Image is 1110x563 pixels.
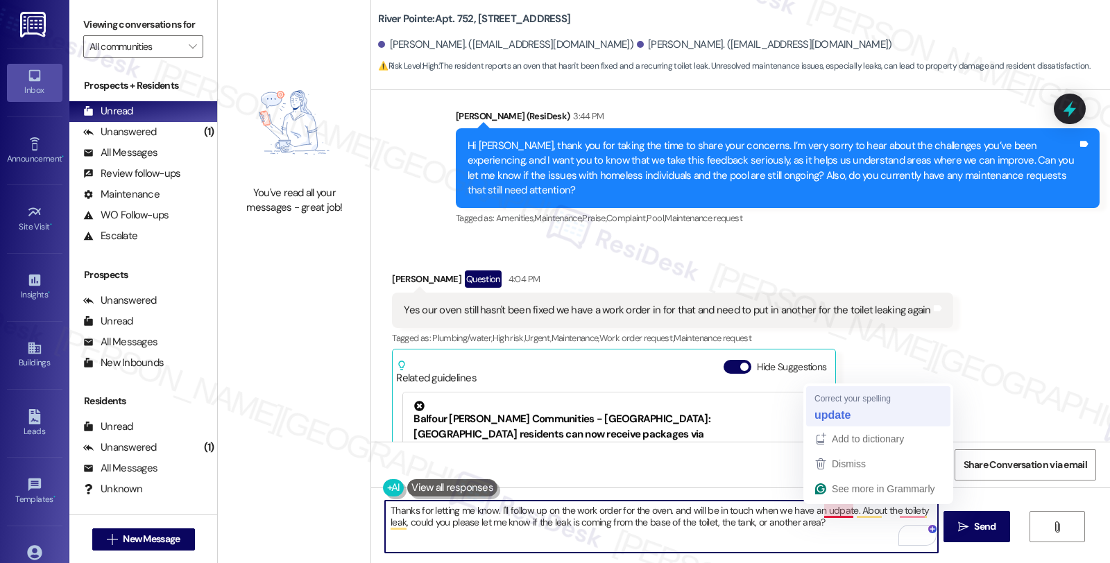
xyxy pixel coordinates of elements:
b: River Pointe: Apt. 752, [STREET_ADDRESS] [378,12,570,26]
a: Insights • [7,268,62,306]
div: WO Follow-ups [83,208,169,223]
div: Unread [83,104,133,119]
textarea: To enrich screen reader interactions, please activate Accessibility in Grammarly extension settings [385,501,937,553]
div: Review follow-ups [83,166,180,181]
span: Praise , [582,212,606,224]
i:  [958,521,968,532]
div: Tagged as: [392,328,953,348]
i:  [189,41,196,52]
div: [PERSON_NAME]. ([EMAIL_ADDRESS][DOMAIN_NAME]) [378,37,633,52]
span: Maintenance request [665,212,742,224]
span: • [62,152,64,162]
div: 4:04 PM [505,272,540,286]
div: Related guidelines [396,360,477,386]
div: New Inbounds [83,356,164,370]
label: Hide Suggestions [757,360,827,374]
div: You've read all your messages - great job! [233,186,355,216]
div: Unanswered [83,440,157,455]
button: Send [943,511,1011,542]
button: Share Conversation via email [955,449,1096,480]
span: Urgent , [524,332,551,344]
div: Unanswered [83,125,157,139]
div: Maintenance [83,187,160,202]
div: (1) [200,121,218,143]
i:  [1052,521,1062,532]
input: All communities [89,35,181,58]
div: All Messages [83,146,157,160]
span: • [53,492,55,502]
span: : The resident reports an oven that hasn't been fixed and a recurring toilet leak. Unresolved mai... [378,59,1090,73]
a: Leads [7,405,62,442]
div: Unknown [83,482,142,496]
img: ResiDesk Logo [20,12,49,37]
img: empty-state [233,66,355,178]
span: Pool , [647,212,665,224]
div: Balfour [PERSON_NAME] Communities - [GEOGRAPHIC_DATA]: [GEOGRAPHIC_DATA] residents can now receiv... [413,401,809,471]
i:  [107,534,117,545]
span: New Message [123,532,180,546]
div: Yes our oven still hasn't been fixed we have a work order in for that and need to put in another ... [404,303,930,318]
div: (1) [200,437,218,458]
span: • [48,288,50,297]
button: New Message [92,528,195,551]
span: Maintenance , [534,212,582,224]
a: Buildings [7,336,62,374]
span: Send [974,519,996,534]
span: High risk , [493,332,525,344]
span: Work order request , [599,332,674,344]
div: [PERSON_NAME] [392,270,953,293]
div: Hi [PERSON_NAME], thank you for taking the time to share your concerns. I’m very sorry to hear ab... [468,139,1077,198]
label: Viewing conversations for [83,14,203,35]
strong: ⚠️ Risk Level: High [378,60,438,71]
div: Prospects [69,268,217,282]
div: Unread [83,314,133,329]
div: 3:44 PM [570,109,604,123]
a: Site Visit • [7,200,62,238]
div: All Messages [83,461,157,476]
span: Maintenance request [674,332,751,344]
div: [PERSON_NAME] (ResiDesk) [456,109,1100,128]
span: Share Conversation via email [964,458,1087,472]
div: Question [465,270,502,288]
div: Escalate [83,229,137,243]
span: Amenities , [496,212,535,224]
a: Templates • [7,473,62,510]
div: Unread [83,419,133,434]
a: Inbox [7,64,62,101]
div: [PERSON_NAME]. ([EMAIL_ADDRESS][DOMAIN_NAME]) [637,37,892,52]
div: Prospects + Residents [69,78,217,93]
div: All Messages [83,335,157,349]
span: Maintenance , [552,332,599,344]
span: • [50,220,52,229]
span: Plumbing/water , [432,332,492,344]
div: Unanswered [83,293,157,308]
div: Residents [69,394,217,408]
div: Tagged as: [456,208,1100,228]
span: Complaint , [606,212,647,224]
